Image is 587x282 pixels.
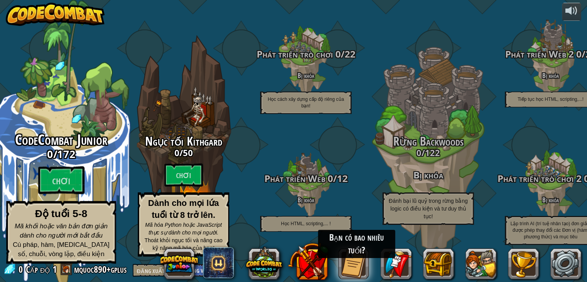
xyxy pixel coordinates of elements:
button: Đăng xuất [133,264,168,277]
img: CodeCombat - Học cách lập trình bằng cách chơi trò chơi [6,3,105,26]
font: / [53,147,58,161]
font: / [179,147,183,158]
a: mquoc890+gplus [74,263,129,275]
font: Phát triển trò chơi [257,48,333,60]
font: Độ tuổi 5-8 [35,208,87,220]
font: 50 [183,147,193,158]
font: 172 [57,147,75,161]
font: / [341,48,345,60]
font: Bị khóa [542,71,559,80]
font: Chơi [52,176,70,187]
font: Học cách xây dựng cấp độ riêng của bạn! [268,97,344,109]
font: 0 [576,48,582,60]
font: Cấp độ [26,263,50,275]
font: Bị khóa [298,71,314,80]
font: Mã khối hoặc văn bản đơn giản dành cho người mới bắt đầu [15,222,108,239]
font: Bị khóa [298,195,314,204]
font: Dành cho mọi lứa tuổi từ 8 trở lên. [148,198,219,220]
font: Thoát khỏi ngục tối và nâng cao kỹ năng mã hóa của bạn! [144,237,222,251]
font: 0 [416,147,421,158]
font: Mã hóa Python hoặc JavaScript thực sự dành cho mọi người. [145,222,222,236]
font: Phát triển Web [264,172,325,185]
font: 22 [345,48,355,60]
font: Đăng xuất [137,267,164,275]
font: Bị khóa [542,195,559,204]
font: Cú pháp, hàm, [MEDICAL_DATA] số, chuỗi, vòng lặp, điều kiện [13,241,110,257]
font: 0 [47,147,53,161]
font: Bị khóa [413,168,443,181]
font: 0 [19,263,23,275]
div: Hoàn thành thế giới trước đó để mở khóa [122,24,245,269]
button: Tùy chỉnh âm lượng [562,3,581,21]
font: / [421,147,425,158]
font: CodeCombat Junior [15,130,107,150]
font: 0 [335,48,341,60]
font: Phát triển Web 2 [505,48,574,60]
font: Rừng Backwoods [393,133,464,149]
font: / [333,172,337,185]
font: mquoc890+gplus [74,263,127,275]
font: 12 [337,172,348,185]
font: 0 [174,147,179,158]
font: Ngục tối Kithgard [145,133,222,149]
font: Tiếp tục học HTML, scripting,...! [518,97,584,102]
font: 122 [425,147,440,158]
font: 1 [52,263,57,275]
font: 0 [328,172,333,185]
font: Phát triển trò chơi 2 [497,172,582,185]
font: Học HTML, scripting,... ! [281,221,331,226]
font: Bạn có bao nhiêu tuổi? [329,231,384,257]
font: Chơi [176,171,191,180]
font: / [582,48,585,60]
font: Đánh bại lũ quỷ trong rừng bằng logic có điều kiện và tư duy thủ tục! [389,198,468,219]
